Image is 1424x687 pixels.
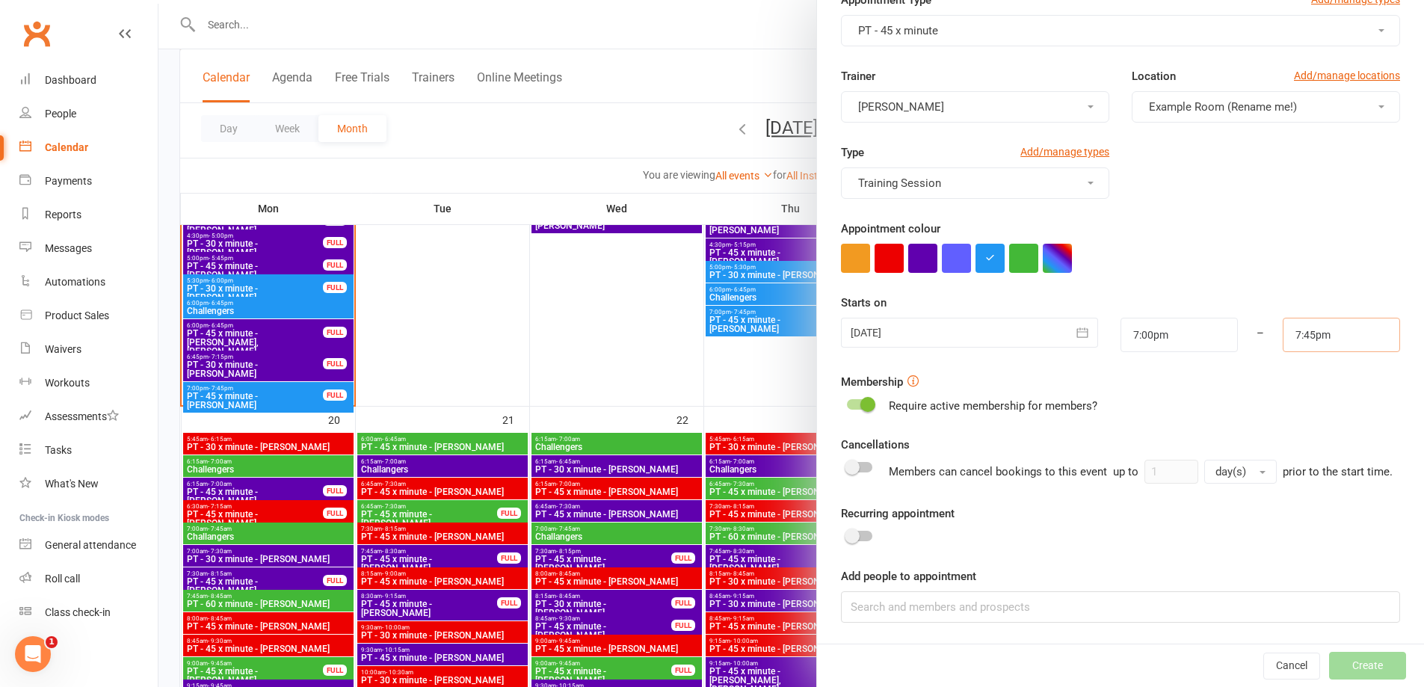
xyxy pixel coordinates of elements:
[1132,67,1176,85] label: Location
[45,242,92,254] div: Messages
[1020,144,1109,160] a: Add/manage types
[19,265,158,299] a: Automations
[1237,318,1283,352] div: –
[841,373,903,391] label: Membership
[19,198,158,232] a: Reports
[841,220,940,238] label: Appointment colour
[45,343,81,355] div: Waivers
[841,436,910,454] label: Cancellations
[841,167,1109,199] button: Training Session
[1215,465,1246,478] span: day(s)
[19,333,158,366] a: Waivers
[46,636,58,648] span: 1
[45,444,72,456] div: Tasks
[19,97,158,131] a: People
[19,131,158,164] a: Calendar
[19,400,158,434] a: Assessments
[889,460,1393,484] div: Members can cancel bookings to this event
[1283,465,1393,478] span: prior to the start time.
[15,636,51,672] iframe: Intercom live chat
[841,15,1400,46] button: PT - 45 x minute
[45,606,111,618] div: Class check-in
[19,232,158,265] a: Messages
[1263,653,1320,680] button: Cancel
[889,397,1097,415] div: Require active membership for members?
[45,377,90,389] div: Workouts
[841,505,955,523] label: Recurring appointment
[1149,100,1297,114] span: Example Room (Rename me!)
[45,276,105,288] div: Automations
[45,410,119,422] div: Assessments
[858,100,944,114] span: [PERSON_NAME]
[19,366,158,400] a: Workouts
[841,91,1109,123] button: [PERSON_NAME]
[45,108,76,120] div: People
[19,434,158,467] a: Tasks
[45,209,81,221] div: Reports
[858,24,938,37] span: PT - 45 x minute
[45,478,99,490] div: What's New
[841,144,864,161] label: Type
[1113,460,1277,484] div: up to
[19,596,158,629] a: Class kiosk mode
[45,175,92,187] div: Payments
[19,529,158,562] a: General attendance kiosk mode
[19,562,158,596] a: Roll call
[858,176,941,190] span: Training Session
[1294,67,1400,84] a: Add/manage locations
[19,64,158,97] a: Dashboard
[19,299,158,333] a: Product Sales
[1132,91,1400,123] button: Example Room (Rename me!)
[841,67,875,85] label: Trainer
[45,539,136,551] div: General attendance
[45,141,88,153] div: Calendar
[841,591,1400,623] input: Search and members and prospects
[45,309,109,321] div: Product Sales
[19,467,158,501] a: What's New
[1204,460,1277,484] button: day(s)
[45,573,80,585] div: Roll call
[841,567,976,585] label: Add people to appointment
[18,15,55,52] a: Clubworx
[841,294,887,312] label: Starts on
[19,164,158,198] a: Payments
[45,74,96,86] div: Dashboard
